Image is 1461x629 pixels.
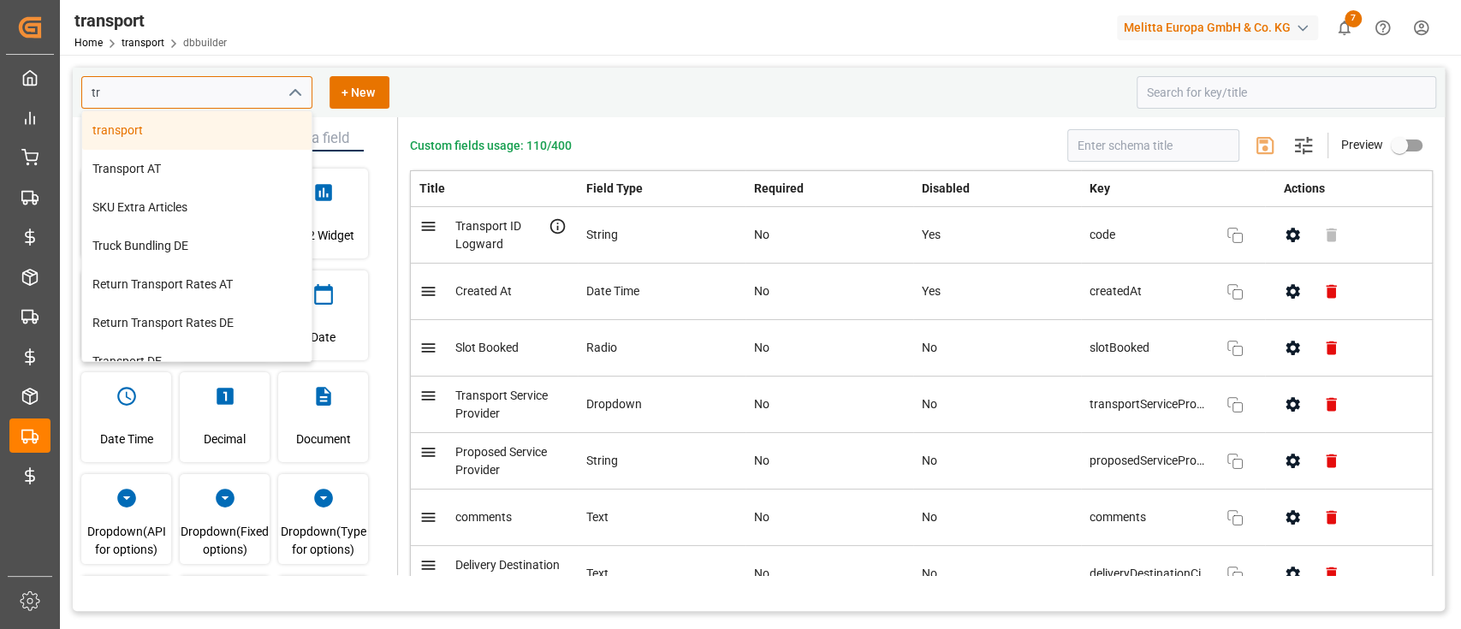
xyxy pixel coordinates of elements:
[913,264,1081,320] td: Yes
[1090,282,1209,300] span: createdAt
[913,320,1081,377] td: No
[745,171,913,207] th: Required
[913,433,1081,490] td: No
[586,508,737,526] div: Text
[74,8,227,33] div: transport
[278,518,368,564] span: Dropdown(Type for options)
[455,341,519,354] span: Slot Booked
[411,546,1433,602] tr: Delivery Destination CityTextNoNodeliveryDestinationCity
[204,416,246,462] span: Decimal
[913,377,1081,433] td: No
[1067,129,1239,162] input: Enter schema title
[411,320,1433,377] tr: Slot BookedRadioNoNoslotBooked
[1090,226,1209,244] span: code
[455,219,521,251] span: Transport ID Logward
[411,264,1433,320] tr: Created AtDate TimeNoYescreatedAt
[913,171,1081,207] th: Disabled
[1090,565,1209,583] span: deliveryDestinationCity
[82,265,312,304] div: Return Transport Rates AT
[913,490,1081,546] td: No
[1081,171,1265,206] th: Key
[745,264,913,320] td: No
[455,445,547,477] span: Proposed Service Provider
[455,510,512,524] span: comments
[913,546,1081,602] td: No
[455,284,512,298] span: Created At
[411,433,1433,490] tr: Proposed Service ProviderStringNoNoproposedServiceProvider
[1090,339,1209,357] span: slotBooked
[913,207,1081,264] td: Yes
[1341,138,1383,151] span: Preview
[1090,508,1209,526] span: comments
[586,452,737,470] div: String
[586,226,737,244] div: String
[745,207,913,264] td: No
[745,320,913,377] td: No
[1090,395,1209,413] span: transportServiceProvider
[1117,11,1325,44] button: Melitta Europa GmbH & Co. KG
[82,227,312,265] div: Truck Bundling DE
[1345,10,1362,27] span: 7
[745,377,913,433] td: No
[1117,15,1318,40] div: Melitta Europa GmbH & Co. KG
[1137,76,1436,109] input: Search for key/title
[745,490,913,546] td: No
[81,76,312,109] input: Type to search/select
[82,342,312,381] div: Transport DE
[82,188,312,227] div: SKU Extra Articles
[411,171,579,207] th: Title
[82,150,312,188] div: Transport AT
[410,137,572,155] span: Custom fields usage: 110/400
[1325,9,1363,47] button: show 7 new notifications
[296,416,351,462] span: Document
[411,207,1433,264] tr: Transport ID LogwardStringNoYescode
[122,37,164,49] a: transport
[82,304,312,342] div: Return Transport Rates DE
[586,395,737,413] div: Dropdown
[455,558,560,590] span: Delivery Destination City
[330,76,389,109] button: + New
[292,212,354,258] span: CO2 Widget
[100,416,153,462] span: Date Time
[586,339,737,357] div: Radio
[586,282,737,300] div: Date Time
[180,518,270,564] span: Dropdown(Fixed options)
[281,80,306,106] button: close menu
[578,171,745,207] th: Field Type
[1265,171,1433,207] th: Actions
[311,314,336,360] span: Date
[586,565,737,583] div: Text
[411,377,1433,433] tr: Transport Service ProviderDropdownNoNotransportServiceProvider
[411,490,1433,546] tr: commentsTextNoNocomments
[1363,9,1402,47] button: Help Center
[745,433,913,490] td: No
[1090,452,1209,470] span: proposedServiceProvider
[745,546,913,602] td: No
[74,37,103,49] a: Home
[81,518,171,564] span: Dropdown(API for options)
[455,389,548,420] span: Transport Service Provider
[82,111,312,150] div: transport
